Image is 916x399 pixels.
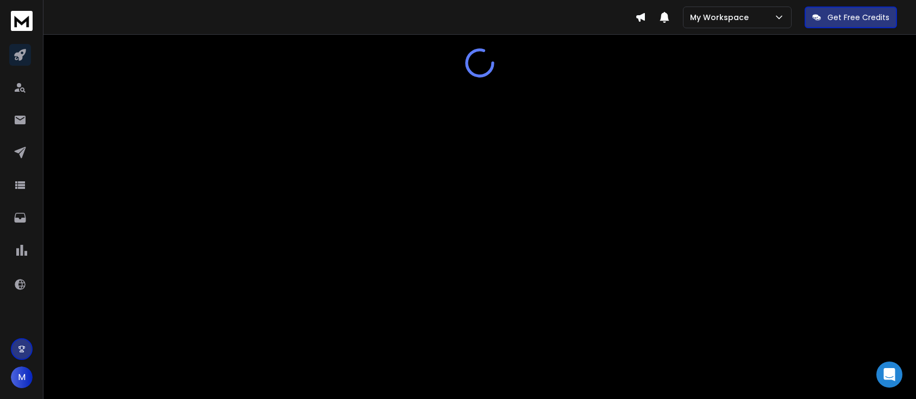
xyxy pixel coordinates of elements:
button: M [11,366,33,388]
img: logo [11,11,33,31]
p: Get Free Credits [827,12,889,23]
div: Open Intercom Messenger [876,362,902,388]
p: My Workspace [690,12,753,23]
button: Get Free Credits [805,7,897,28]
